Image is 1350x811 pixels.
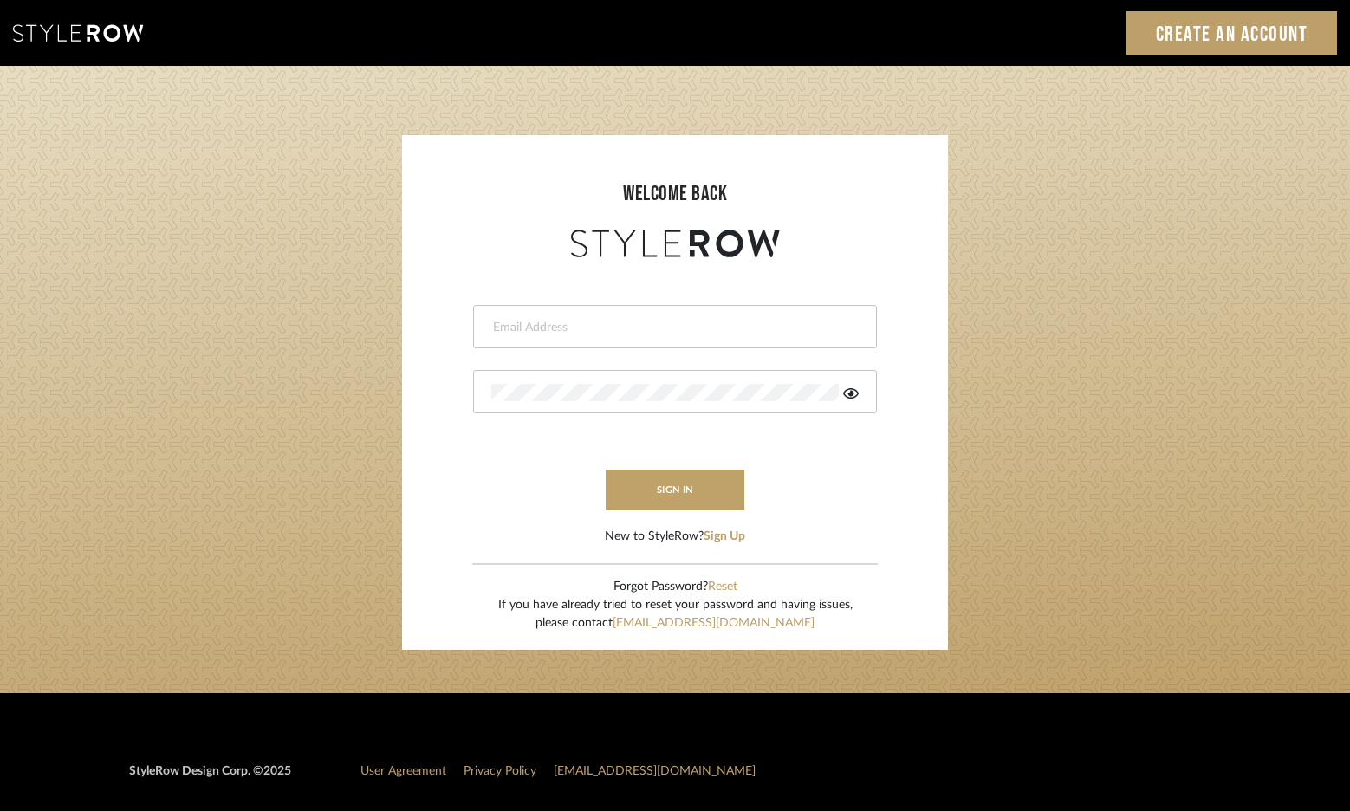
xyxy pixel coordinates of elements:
[606,470,744,510] button: sign in
[498,578,853,596] div: Forgot Password?
[360,765,446,777] a: User Agreement
[419,178,931,210] div: welcome back
[498,596,853,633] div: If you have already tried to reset your password and having issues, please contact
[129,762,291,795] div: StyleRow Design Corp. ©2025
[613,617,815,629] a: [EMAIL_ADDRESS][DOMAIN_NAME]
[1126,11,1338,55] a: Create an Account
[605,528,745,546] div: New to StyleRow?
[464,765,536,777] a: Privacy Policy
[704,528,745,546] button: Sign Up
[491,319,854,336] input: Email Address
[554,765,756,777] a: [EMAIL_ADDRESS][DOMAIN_NAME]
[708,578,737,596] button: Reset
